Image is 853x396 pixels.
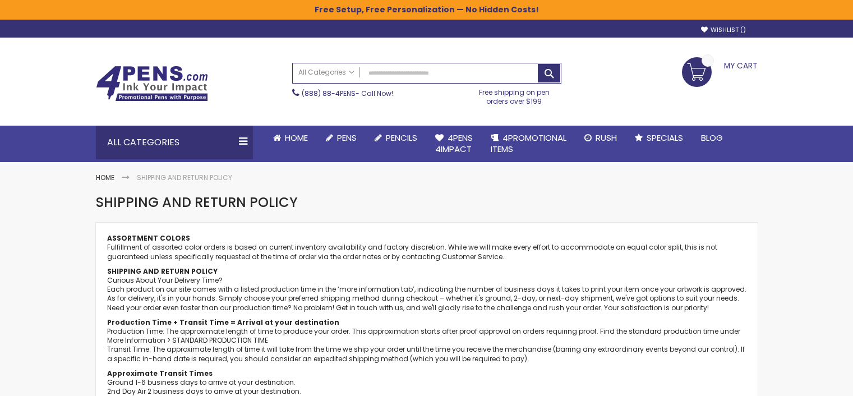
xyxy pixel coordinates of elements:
span: Specials [647,132,683,144]
img: 4Pens Custom Pens and Promotional Products [96,66,208,102]
div: Free shipping on pen orders over $199 [467,84,561,106]
p: Fulfillment of assorted color orders is based on current inventory availability and factory discr... [107,243,746,261]
a: Rush [575,126,626,150]
span: Blog [701,132,723,144]
a: Pens [317,126,366,150]
span: - Call Now! [302,89,393,98]
b: Approximate Transit Times [107,369,213,378]
span: Shipping and Return Policy [96,193,298,211]
strong: Shipping and Return Policy [137,173,232,182]
span: Pencils [386,132,417,144]
a: Home [96,173,114,182]
p: Production Time: The approximate length of time to produce your order. This approximation starts ... [107,318,746,363]
a: Home [264,126,317,150]
a: All Categories [293,63,360,82]
a: Wishlist [701,26,746,34]
a: 4PROMOTIONALITEMS [482,126,575,162]
b: ASSORTMENT COLORS [107,233,190,243]
p: Curious About Your Delivery Time? Each product on our site comes with a listed production time in... [107,276,746,312]
a: Blog [692,126,732,150]
span: Rush [596,132,617,144]
a: (888) 88-4PENS [302,89,356,98]
span: 4PROMOTIONAL ITEMS [491,132,566,155]
span: Home [285,132,308,144]
a: 4Pens4impact [426,126,482,162]
span: 4Pens 4impact [435,132,473,155]
span: All Categories [298,68,354,77]
a: Specials [626,126,692,150]
div: All Categories [96,126,253,159]
span: Pens [337,132,357,144]
b: SHIPPING AND RETURN POLICY [107,266,218,276]
b: Production Time + Transit Time = Arrival at your destination [107,317,339,327]
a: Pencils [366,126,426,150]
